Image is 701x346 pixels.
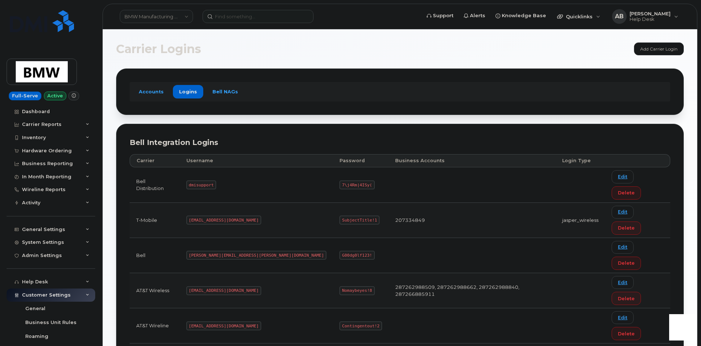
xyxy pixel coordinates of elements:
[133,85,170,98] a: Accounts
[186,181,216,189] code: dmisupport
[618,330,635,337] span: Delete
[130,238,180,273] td: Bell
[612,327,641,340] button: Delete
[130,308,180,343] td: AT&T Wireline
[340,251,374,260] code: G00dg0lf123!
[634,42,684,55] a: Add Carrier Login
[186,321,262,330] code: [EMAIL_ADDRESS][DOMAIN_NAME]
[206,85,244,98] a: Bell NAGs
[612,257,641,270] button: Delete
[612,222,641,235] button: Delete
[116,44,201,55] span: Carrier Logins
[180,154,333,167] th: Username
[173,85,203,98] a: Logins
[618,295,635,302] span: Delete
[186,286,262,295] code: [EMAIL_ADDRESS][DOMAIN_NAME]
[340,216,379,224] code: SubjectTitle!1
[612,186,641,200] button: Delete
[130,137,670,148] div: Bell Integration Logins
[186,251,327,260] code: [PERSON_NAME][EMAIL_ADDRESS][PERSON_NAME][DOMAIN_NAME]
[340,321,382,330] code: Contingentout!2
[669,314,696,341] iframe: Messenger Launcher
[333,154,389,167] th: Password
[618,189,635,196] span: Delete
[130,203,180,238] td: T-Mobile
[130,273,180,308] td: AT&T Wireless
[618,224,635,231] span: Delete
[186,216,262,224] code: [EMAIL_ADDRESS][DOMAIN_NAME]
[389,273,556,308] td: 287262988509, 287262988662, 287262988840, 287266885911
[612,292,641,305] button: Delete
[612,276,634,289] a: Edit
[340,286,374,295] code: Nomaybeyes!8
[389,203,556,238] td: 207334849
[556,203,605,238] td: jasper_wireless
[612,311,634,324] a: Edit
[612,170,634,183] a: Edit
[618,260,635,267] span: Delete
[340,181,374,189] code: 7\j4Rm|4ISy(
[612,241,634,254] a: Edit
[556,154,605,167] th: Login Type
[130,154,180,167] th: Carrier
[130,167,180,202] td: Bell Distribution
[612,206,634,219] a: Edit
[389,154,556,167] th: Business Accounts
